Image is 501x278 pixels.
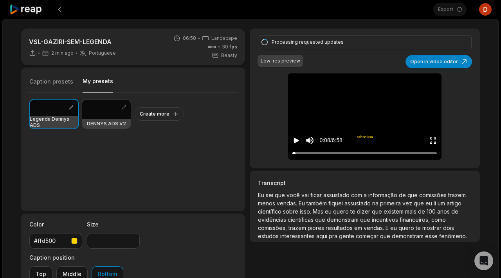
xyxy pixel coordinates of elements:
[380,200,402,207] span: primeira
[390,225,398,231] span: eu
[333,208,350,215] span: quero
[427,208,437,215] span: 100
[439,233,467,239] span: fenômeno.
[258,208,283,215] span: científico
[261,57,300,64] div: Low-res preview
[258,200,277,207] span: menos
[400,216,431,223] span: financeiros,
[292,133,300,148] button: Play video
[328,200,344,207] span: fiquei
[325,208,333,215] span: eu
[301,192,310,198] span: vai
[437,208,451,215] span: anos
[327,216,360,223] span: demonstram
[398,225,416,231] span: quero
[372,200,380,207] span: na
[425,233,439,239] span: esse
[258,192,266,198] span: Eu
[305,135,315,145] button: Mute sound
[434,200,438,207] span: li
[431,216,446,223] span: como
[447,200,461,207] span: artigo
[414,200,425,207] span: que
[308,225,326,231] span: piores
[288,216,315,223] span: científicas
[372,216,400,223] span: incentivos
[29,78,73,93] button: Caption presets
[392,233,425,239] span: demonstram
[360,216,372,223] span: que
[272,39,456,46] div: Processing requested updates
[29,220,82,228] label: Color
[425,200,434,207] span: eu
[380,233,392,239] span: que
[29,253,123,262] label: Caption position
[258,233,280,239] span: estudos
[405,55,472,68] button: Open in video editor
[368,192,399,198] span: informação
[266,192,275,198] span: sei
[34,237,68,245] div: #ffd500
[451,208,458,215] span: de
[384,208,405,215] span: existem
[306,200,328,207] span: também
[448,192,466,198] span: trazem
[29,233,82,249] button: #ffd500
[315,216,327,223] span: que
[299,200,306,207] span: Eu
[351,192,364,198] span: com
[83,77,113,93] button: My presets
[323,192,351,198] span: assustado
[89,50,116,56] span: Portuguese
[135,107,184,121] button: Create more
[372,208,384,215] span: que
[350,208,357,215] span: te
[438,200,447,207] span: um
[339,233,356,239] span: gente
[474,251,493,270] div: Open Intercom Messenger
[258,225,288,231] span: comissões,
[354,225,364,231] span: em
[422,225,443,231] span: mostrar
[344,200,372,207] span: assustado
[319,136,342,144] div: 0:08 / 6:58
[326,225,354,231] span: resultados
[357,208,372,215] span: dizer
[275,192,287,198] span: que
[277,200,299,207] span: vendas.
[51,50,74,56] span: 2 min ago
[418,208,427,215] span: de
[30,116,78,128] h3: Legenda Dennys ADS
[313,208,325,215] span: Mas
[300,208,313,215] span: isso.
[329,233,339,239] span: pra
[416,225,422,231] span: te
[229,44,237,50] span: fps
[386,225,390,231] span: E
[429,133,437,148] button: Enter Fullscreen
[287,192,301,198] span: você
[399,192,407,198] span: de
[288,225,308,231] span: trazem
[402,200,414,207] span: vez
[221,52,237,59] span: Beasty
[407,192,419,198] span: que
[310,192,323,198] span: ficar
[87,220,140,228] label: Size
[364,192,368,198] span: a
[316,233,329,239] span: aqui
[87,121,126,127] h3: DENNYS ADS V2
[211,35,237,42] span: Landscape
[443,225,454,231] span: dois
[258,216,288,223] span: evidências
[419,192,448,198] span: comissões
[283,208,300,215] span: sobre
[364,225,386,231] span: vendas.
[222,43,237,50] span: 30
[183,35,196,42] span: 06:58
[29,37,116,46] p: VSL-GAZIRI-SEM-LEGENDA
[356,233,380,239] span: começar
[280,233,316,239] span: interessantes
[258,179,472,187] h3: Transcript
